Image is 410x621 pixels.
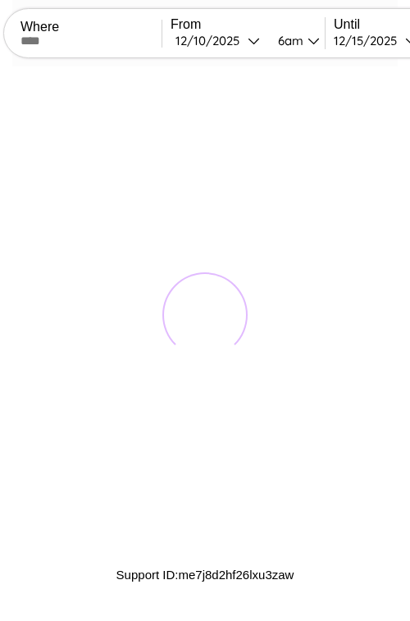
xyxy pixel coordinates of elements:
[116,564,294,586] p: Support ID: me7j8d2hf26lxu3zaw
[270,33,307,48] div: 6am
[175,33,248,48] div: 12 / 10 / 2025
[265,32,325,49] button: 6am
[20,20,162,34] label: Where
[334,33,405,48] div: 12 / 15 / 2025
[171,17,325,32] label: From
[171,32,265,49] button: 12/10/2025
